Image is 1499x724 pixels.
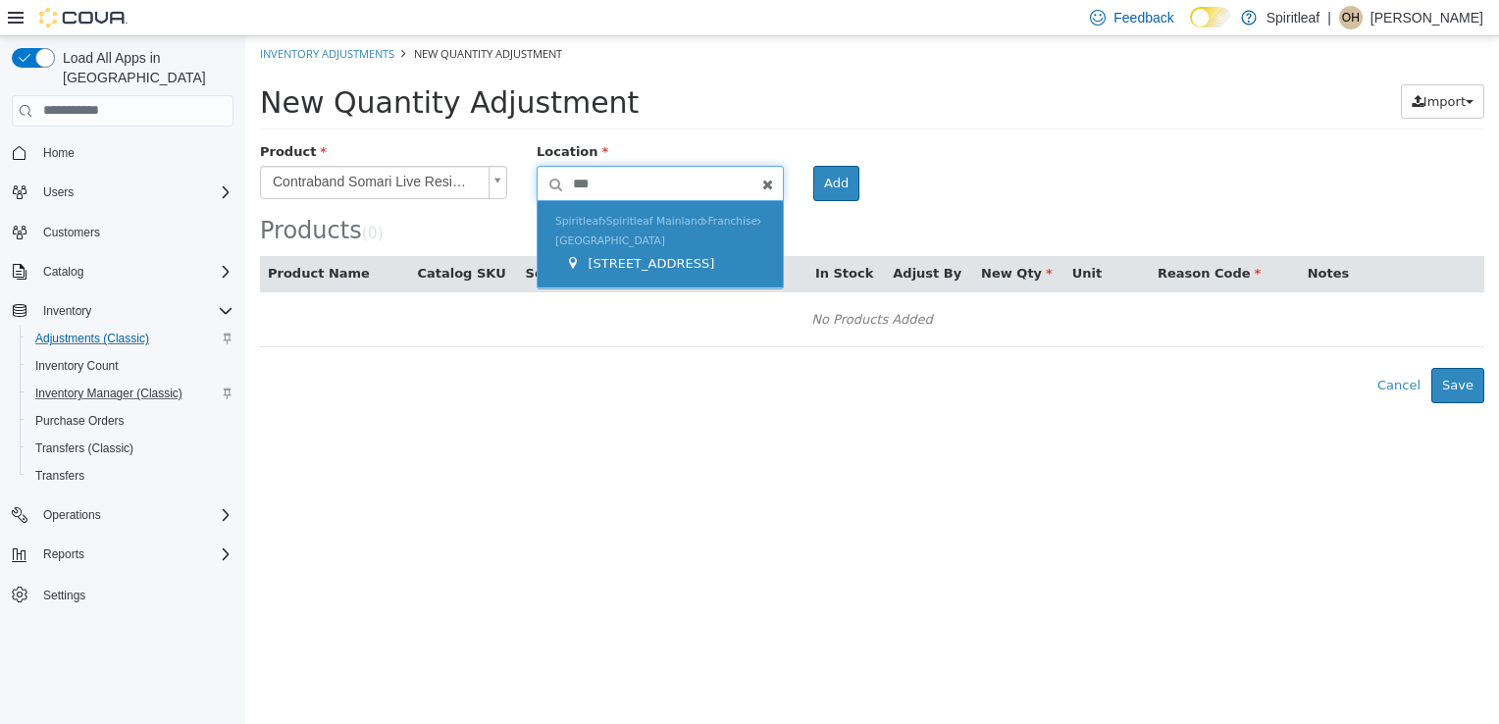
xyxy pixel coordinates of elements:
button: Users [4,179,241,206]
button: Import [1156,48,1239,83]
span: Transfers (Classic) [27,437,233,460]
span: Catalog [43,264,83,280]
button: Inventory [35,299,99,323]
span: Transfers (Classic) [35,440,133,456]
span: Inventory [35,299,233,323]
button: Reports [35,543,92,566]
span: Reports [43,546,84,562]
span: Home [43,145,75,161]
span: Feedback [1113,8,1173,27]
span: Customers [43,225,100,240]
span: Home [35,140,233,165]
img: Cova [39,8,128,27]
button: Transfers [20,462,241,490]
span: Settings [35,582,233,606]
span: Inventory Manager (Classic) [35,386,182,401]
span: Load All Apps in [GEOGRAPHIC_DATA] [55,48,233,87]
span: Users [35,181,233,204]
button: Product Name [23,228,129,247]
span: New Qty [736,230,807,244]
p: | [1327,6,1331,29]
button: Users [35,181,81,204]
span: Location [291,108,363,123]
span: Inventory [43,303,91,319]
span: Operations [35,503,233,527]
a: Inventory Manager (Classic) [27,382,190,405]
button: In Stock [570,228,632,247]
button: Catalog SKU [172,228,264,247]
button: Inventory Count [20,352,241,380]
span: Reports [35,543,233,566]
span: New Quantity Adjustment [169,10,317,25]
small: ( ) [117,188,138,206]
span: Purchase Orders [27,409,233,433]
button: Add [568,129,614,165]
div: No Products Added [27,269,1226,298]
span: Customers [35,220,233,244]
span: Import [1178,58,1220,73]
span: [STREET_ADDRESS] [342,220,469,234]
span: Inventory Count [35,358,119,374]
div: Owen H [1339,6,1363,29]
span: Spiritleaf Spiritleaf Mainland Franchise [GEOGRAPHIC_DATA] [310,179,516,211]
span: Inventory Count [27,354,233,378]
a: Transfers (Classic) [27,437,141,460]
p: Spiritleaf [1266,6,1319,29]
button: Home [4,138,241,167]
span: 0 [123,188,132,206]
input: Dark Mode [1190,7,1231,27]
nav: Complex example [12,130,233,660]
a: Purchase Orders [27,409,132,433]
span: Dark Mode [1190,27,1191,28]
span: Purchase Orders [35,413,125,429]
button: Cancel [1121,332,1186,367]
button: Operations [35,503,109,527]
span: Transfers [27,464,233,488]
button: Serial / Package Number [281,228,461,247]
button: Settings [4,580,241,608]
a: Customers [35,221,108,244]
button: Catalog [35,260,91,284]
button: Unit [827,228,860,247]
button: Adjust By [647,228,720,247]
button: Transfers (Classic) [20,435,241,462]
span: Settings [43,588,85,603]
span: Operations [43,507,101,523]
button: Notes [1062,228,1108,247]
span: Catalog [35,260,233,284]
span: OH [1342,6,1360,29]
span: Product [15,108,81,123]
a: Settings [35,584,93,607]
a: Transfers [27,464,92,488]
a: Home [35,141,82,165]
span: Users [43,184,74,200]
button: Inventory Manager (Classic) [20,380,241,407]
button: Customers [4,218,241,246]
p: [PERSON_NAME] [1370,6,1483,29]
a: Contraband Somari Live Resin Pen - 1g [15,129,262,163]
span: Adjustments (Classic) [27,327,233,350]
button: Operations [4,501,241,529]
a: Adjustments (Classic) [27,327,157,350]
span: Contraband Somari Live Resin Pen - 1g [16,130,235,162]
span: Inventory Manager (Classic) [27,382,233,405]
button: Save [1186,332,1239,367]
button: Catalog [4,258,241,285]
span: Reason Code [912,230,1015,244]
span: Products [15,181,117,208]
span: New Quantity Adjustment [15,49,393,83]
button: Adjustments (Classic) [20,325,241,352]
button: Reports [4,541,241,568]
span: Transfers [35,468,84,484]
a: Inventory Adjustments [15,10,149,25]
button: Inventory [4,297,241,325]
a: Inventory Count [27,354,127,378]
button: Purchase Orders [20,407,241,435]
span: Adjustments (Classic) [35,331,149,346]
